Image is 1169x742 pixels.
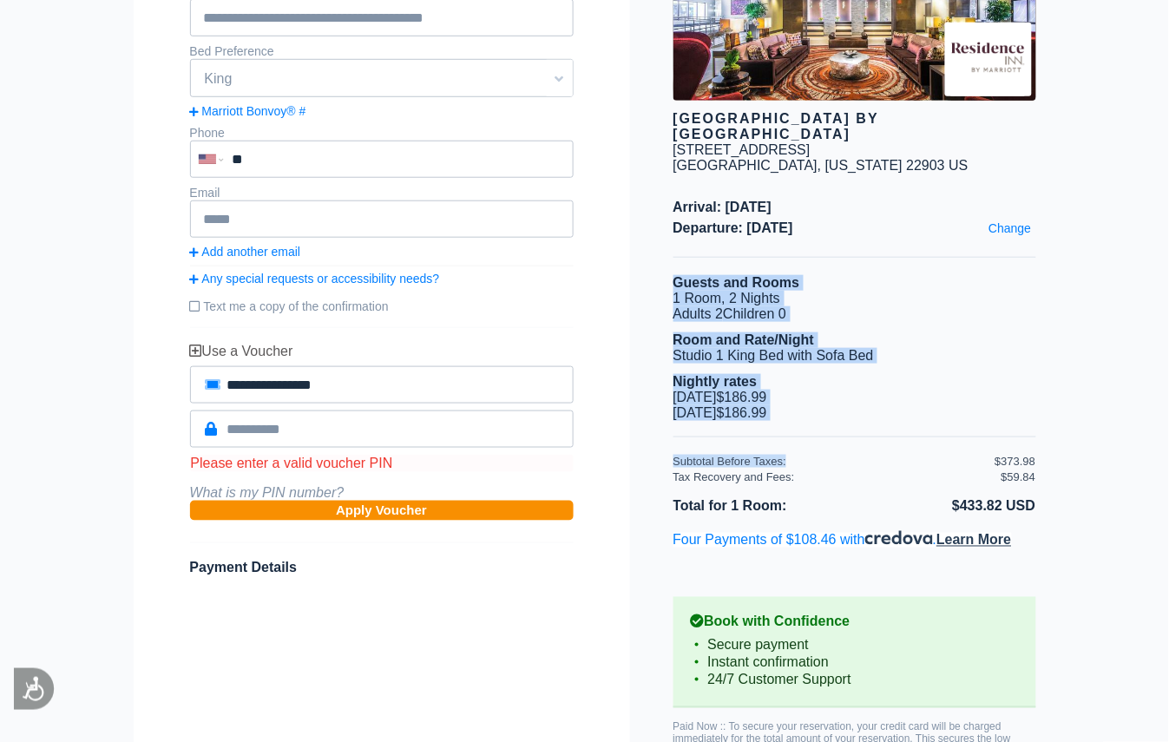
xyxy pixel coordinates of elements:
[190,561,298,575] span: Payment Details
[673,200,1036,215] span: Arrival: [DATE]
[191,64,573,94] span: King
[1002,470,1036,483] div: $59.84
[190,344,574,359] div: Use a Voucher
[673,533,1012,548] a: Four Payments of $108.46 with.Learn More
[190,485,345,500] i: What is my PIN number?
[995,455,1036,468] div: $373.98
[949,158,969,173] span: US
[190,44,274,58] label: Bed Preference
[673,275,800,290] b: Guests and Rooms
[691,637,1019,654] li: Secure payment
[190,455,574,472] div: Please enter a valid voucher PIN
[945,23,1032,96] img: Brand logo for Residence Inn by Marriott Charlottesville Downtown
[984,217,1035,240] a: Change
[673,142,811,158] div: [STREET_ADDRESS]
[907,158,946,173] span: 22903
[190,272,574,286] a: Any special requests or accessibility needs?
[673,220,1036,236] span: Departure: [DATE]
[723,306,786,321] span: Children 0
[673,306,1036,322] li: Adults 2
[673,348,1036,364] li: Studio 1 King Bed with Sofa Bed
[691,654,1019,672] li: Instant confirmation
[190,186,220,200] label: Email
[673,374,758,389] b: Nightly rates
[691,614,1019,630] b: Book with Confidence
[190,126,225,140] label: Phone
[673,495,855,517] li: Total for 1 Room:
[192,142,228,176] div: United States: +1
[190,245,574,259] a: Add another email
[673,470,995,483] div: Tax Recovery and Fees:
[855,495,1036,517] li: $433.82 USD
[190,501,574,521] button: Apply Voucher
[673,405,1036,421] li: [DATE] $186.99
[673,158,822,173] span: [GEOGRAPHIC_DATA],
[190,292,574,320] label: Text me a copy of the confirmation
[673,390,1036,405] li: [DATE] $186.99
[673,291,1036,306] li: 1 Room, 2 Nights
[691,672,1019,689] li: 24/7 Customer Support
[673,455,995,468] div: Subtotal Before Taxes:
[673,332,815,347] b: Room and Rate/Night
[673,111,1036,142] div: [GEOGRAPHIC_DATA] by [GEOGRAPHIC_DATA]
[190,104,574,118] a: Marriott Bonvoy® #
[825,158,903,173] span: [US_STATE]
[673,533,1012,548] span: Four Payments of $108.46 with .
[936,533,1011,548] span: Learn More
